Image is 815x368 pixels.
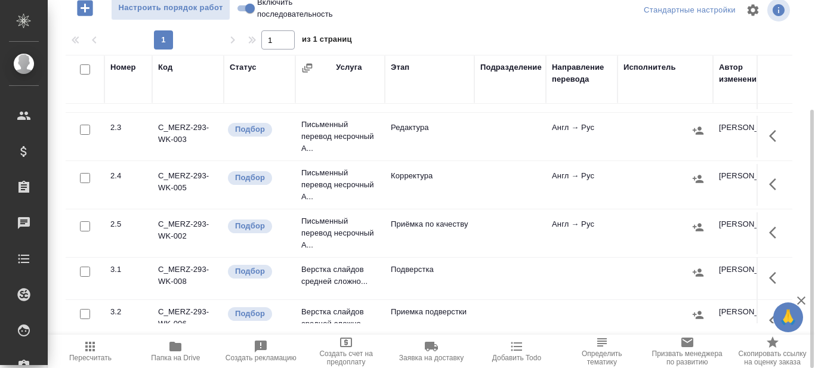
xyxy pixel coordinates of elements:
p: Подбор [235,172,265,184]
p: Подбор [235,265,265,277]
div: Можно подбирать исполнителей [227,122,289,138]
td: C_MERZ-293-WK-002 [152,212,224,254]
td: Англ → Рус [546,116,618,157]
div: 2.3 [110,122,146,134]
td: Англ → Рус [546,164,618,206]
span: Создать счет на предоплату [311,350,382,366]
span: Пересчитать [69,354,112,362]
span: Папка на Drive [151,354,200,362]
button: Здесь прячутся важные кнопки [762,218,791,247]
p: Корректура [391,170,468,182]
td: Письменный перевод несрочный А... [295,113,385,160]
button: Скопировать ссылку на оценку заказа [730,335,815,368]
button: Определить тематику [559,335,644,368]
button: Назначить [689,306,707,324]
button: Назначить [689,170,707,188]
div: Направление перевода [552,61,612,85]
td: [PERSON_NAME] [713,116,785,157]
button: Создать рекламацию [218,335,304,368]
td: C_MERZ-293-WK-003 [152,116,224,157]
button: Добавить Todo [474,335,559,368]
td: Верстка слайдов средней сложно... [295,258,385,299]
p: Приемка подверстки [391,306,468,318]
p: Подбор [235,308,265,320]
td: Верстка слайдов средней сложно... [295,300,385,342]
td: Письменный перевод несрочный А... [295,209,385,257]
div: 3.1 [110,264,146,276]
div: Код [158,61,172,73]
td: Письменный перевод несрочный А... [295,161,385,209]
div: Можно подбирать исполнителей [227,170,289,186]
button: Назначить [689,218,707,236]
div: Можно подбирать исполнителей [227,218,289,234]
td: [PERSON_NAME] [713,164,785,206]
td: C_MERZ-293-WK-008 [152,258,224,299]
button: Здесь прячутся важные кнопки [762,264,791,292]
div: Статус [230,61,257,73]
div: Этап [391,61,409,73]
button: Назначить [689,264,707,282]
span: из 1 страниц [302,32,352,50]
td: [PERSON_NAME] [713,300,785,342]
td: C_MERZ-293-WK-005 [152,164,224,206]
p: Подбор [235,123,265,135]
span: Настроить порядок работ [118,1,224,15]
button: Здесь прячутся важные кнопки [762,306,791,335]
div: 2.4 [110,170,146,182]
span: Добавить Todo [492,354,541,362]
button: Пересчитать [48,335,133,368]
td: [PERSON_NAME] [713,212,785,254]
button: Призвать менеджера по развитию [644,335,730,368]
div: Номер [110,61,136,73]
span: Определить тематику [566,350,637,366]
span: Заявка на доставку [399,354,464,362]
button: Заявка на доставку [389,335,474,368]
span: Призвать менеджера по развитию [652,350,723,366]
button: Здесь прячутся важные кнопки [762,122,791,150]
div: Автор изменения [719,61,779,85]
div: Можно подбирать исполнителей [227,264,289,280]
div: Исполнитель [623,61,676,73]
div: 2.5 [110,218,146,230]
button: Сгруппировать [301,62,313,74]
span: Скопировать ссылку на оценку заказа [737,350,808,366]
span: 🙏 [778,305,798,330]
button: Папка на Drive [133,335,218,368]
button: 🙏 [773,302,803,332]
p: Приёмка по качеству [391,218,468,230]
p: Подбор [235,220,265,232]
button: Здесь прячутся важные кнопки [762,170,791,199]
button: Назначить [689,122,707,140]
td: Англ → Рус [546,212,618,254]
p: Редактура [391,122,468,134]
div: 3.2 [110,306,146,318]
button: Создать счет на предоплату [304,335,389,368]
p: Подверстка [391,264,468,276]
div: split button [641,1,739,20]
td: C_MERZ-293-WK-006 [152,300,224,342]
div: Подразделение [480,61,542,73]
div: Услуга [336,61,362,73]
td: [PERSON_NAME] [713,258,785,299]
span: Создать рекламацию [226,354,297,362]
